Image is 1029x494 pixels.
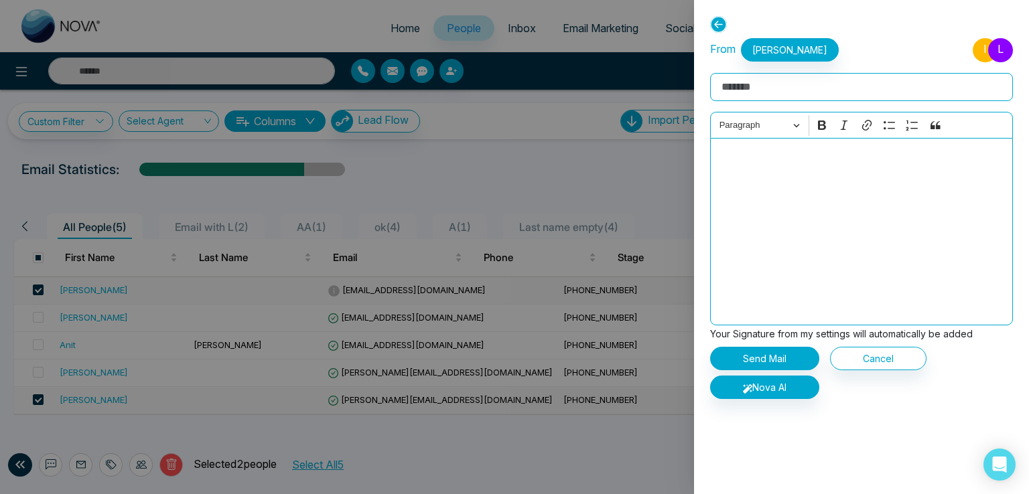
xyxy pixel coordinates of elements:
[741,38,839,62] span: [PERSON_NAME]
[713,115,806,136] button: Paragraph
[830,347,927,370] button: Cancel
[710,328,973,339] small: Your Signature from my settings will automatically be added
[710,112,1013,138] div: Editor toolbar
[719,117,789,133] span: Paragraph
[710,347,819,370] button: Send Mail
[973,38,998,62] span: l
[988,38,1013,62] span: L
[710,38,839,62] p: From
[983,448,1016,481] div: Open Intercom Messenger
[710,376,819,399] button: Nova AI
[710,138,1013,325] div: Editor editing area: main
[710,409,1013,436] p: Use Template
